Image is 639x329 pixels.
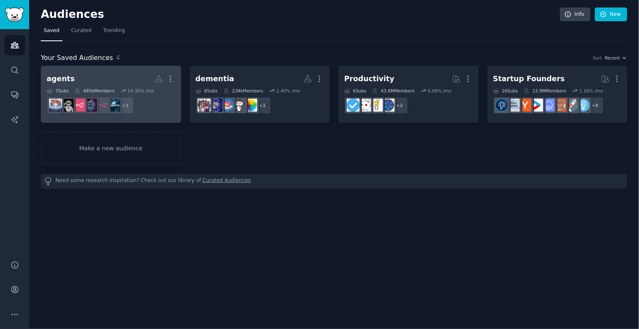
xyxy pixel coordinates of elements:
img: GummySearch logo [5,7,24,22]
div: agents [47,74,75,84]
img: DementiaHelp [209,99,222,112]
div: Need some research inspiration? Check out our library of [41,174,627,189]
img: indiehackers [507,99,520,112]
button: Recent [605,55,627,61]
a: agents7Subs485kMembers14.30% /mo+1aiagentsn8nBuild_AI_Agentsn8n_ai_agentsAgentsOfAIAI_Agents [41,66,181,123]
a: Productivity6Subs43.6MMembers0.08% /mo+2LifeProTipslifehacksproductivitygetdisciplined [338,66,479,123]
div: Startup Founders [493,74,565,84]
a: Curated [68,24,94,41]
span: Curated [71,27,92,35]
div: dementia [196,74,234,84]
img: Alzheimers [233,99,246,112]
a: Saved [41,24,62,41]
a: Startup Founders16Subs13.9MMembers1.16% /mo+8EntrepreneurstartupsEntrepreneurRideAlongSaaSstartup... [487,66,628,123]
div: 43.6M Members [372,88,415,94]
img: lifehacks [370,99,383,112]
img: AgentsOfAI [61,99,74,112]
div: Sort [593,55,602,61]
img: startups [565,99,578,112]
span: Recent [605,55,620,61]
span: Trending [103,27,125,35]
img: EntrepreneurRideAlong [554,99,567,112]
a: Make a new audience [41,132,181,165]
div: + 1 [117,97,134,114]
img: Entrepreneur [577,99,590,112]
div: 7 Sub s [47,88,69,94]
img: CaregiverSupport [221,99,234,112]
div: Productivity [344,74,394,84]
img: SaaS [542,99,555,112]
a: New [595,7,627,22]
img: ycombinator [519,99,532,112]
img: productivity [358,99,371,112]
div: 234k Members [224,88,264,94]
div: 6 Sub s [344,88,366,94]
img: startup [530,99,543,112]
img: aiagents [107,99,120,112]
div: 6 Sub s [196,88,218,94]
span: 4 [116,54,120,62]
img: LifeProTips [382,99,395,112]
a: Info [560,7,591,22]
span: Your Saved Audiences [41,53,113,63]
img: AgingParents [198,99,211,112]
div: 14.30 % /mo [127,88,154,94]
a: dementia6Subs234kMembers2.40% /mo+1Autism_ParentingAlzheimersCaregiverSupportDementiaHelpAgingPar... [190,66,330,123]
h2: Audiences [41,8,560,21]
div: 1.16 % /mo [579,88,603,94]
div: 485k Members [75,88,114,94]
img: Autism_Parenting [244,99,257,112]
div: + 8 [587,97,604,114]
a: Curated Audiences [203,177,251,186]
div: + 2 [391,97,408,114]
div: 0.08 % /mo [428,88,452,94]
img: n8n_ai_agents [72,99,85,112]
img: Entrepreneurship [495,99,508,112]
img: AI_Agents [49,99,62,112]
img: getdisciplined [347,99,360,112]
div: + 1 [254,97,271,114]
div: 13.9M Members [524,88,566,94]
div: 16 Sub s [493,88,518,94]
img: n8n [96,99,109,112]
a: Trending [100,24,128,41]
span: Saved [44,27,60,35]
div: 2.40 % /mo [276,88,300,94]
img: Build_AI_Agents [84,99,97,112]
